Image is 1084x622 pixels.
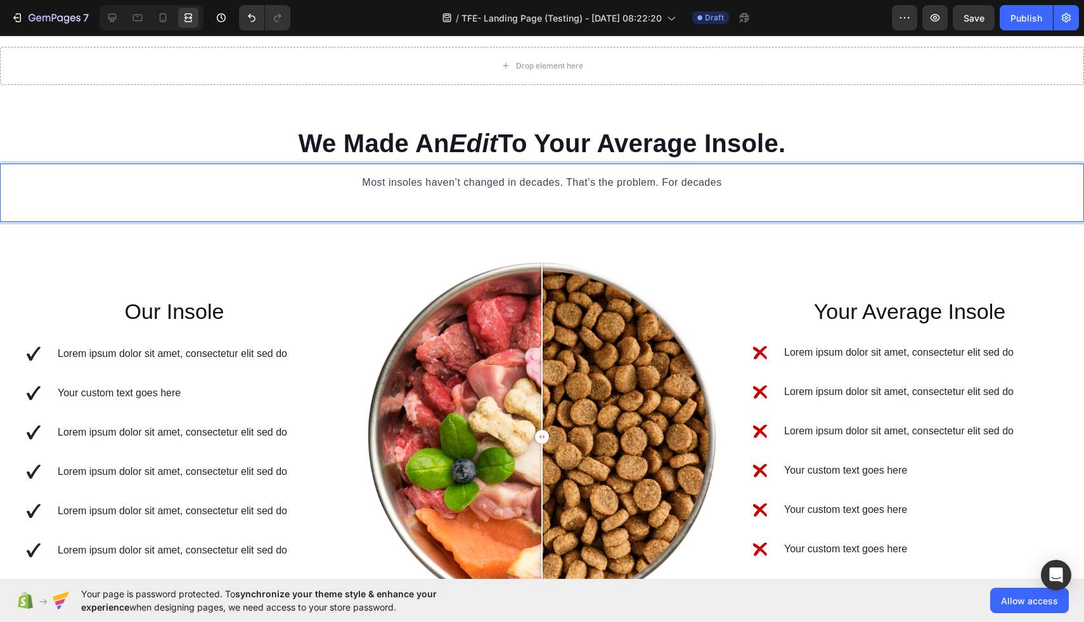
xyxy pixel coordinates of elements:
div: Undo/Redo [239,5,290,30]
span: TFE- Landing Page (Testing) - [DATE] 08:22:20 [461,11,662,25]
p: Most insoles haven’t changed in decades. That’s the problem. For decades [266,139,819,155]
p: Lorem ipsum dolor sit amet, consectetur elit sed do [58,429,287,444]
span: Your page is password protected. To when designing pages, we need access to your store password. [81,587,486,614]
div: Your custom text goes here [56,348,289,367]
button: Publish [1000,5,1053,30]
p: Lorem ipsum dolor sit amet, consectetur elit sed do [58,468,287,483]
button: 7 [5,5,94,30]
div: Your custom text goes here [782,504,1016,523]
div: Publish [1010,11,1042,25]
span: Save [964,13,984,23]
div: Open Intercom Messenger [1041,560,1071,590]
p: 7 [83,10,89,25]
span: synchronize your theme style & enhance your experience [81,588,437,612]
span: / [456,11,459,25]
div: Rich Text Editor. Editing area: main [264,138,820,156]
div: Your custom text goes here [782,465,1016,484]
span: Allow access [1001,594,1058,607]
div: Your custom text goes here [782,425,1016,444]
span: Draft [705,12,724,23]
p: Lorem ipsum dolor sit amet, consectetur elit sed do [784,349,1014,364]
h2: Your Average Insole [735,262,1084,290]
p: Lorem ipsum dolor sit amet, consectetur elit sed do [784,388,1014,403]
h2: We Made An To Your Average Insole. [235,90,849,126]
div: Drop element here [516,25,583,36]
p: Lorem ipsum dolor sit amet, consectetur elit sed do [58,389,287,405]
p: Lorem ipsum dolor sit amet, consectetur elit sed do [784,309,1014,325]
i: Edit [449,94,498,122]
button: Save [953,5,995,30]
p: Lorem ipsum dolor sit amet, consectetur elit sed do [58,507,287,522]
button: Allow access [990,588,1069,613]
p: Lorem ipsum dolor sit amet, consectetur elit sed do [58,311,287,326]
